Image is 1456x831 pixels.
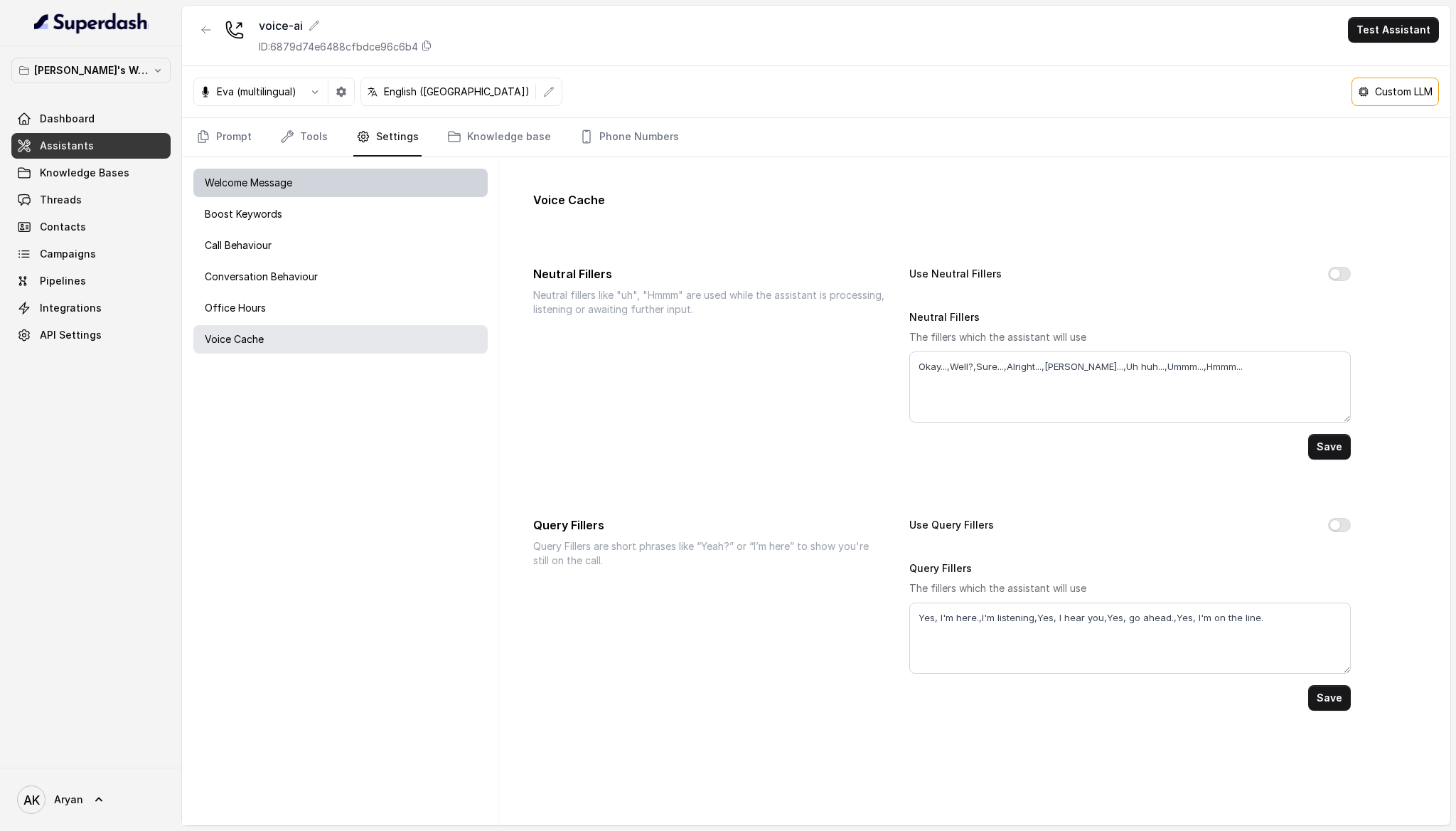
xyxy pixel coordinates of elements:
p: Call Behaviour [205,238,272,253]
p: The fillers which the assistant will use [909,580,1351,597]
p: The fillers which the assistant will use [909,329,1351,346]
button: [PERSON_NAME]'s Workspace [11,58,171,83]
span: Integrations [40,301,102,315]
a: Prompt [193,118,255,157]
a: Contacts [11,214,171,240]
p: Neutral fillers like "uh", "Hmmm" are used while the assistant is processing, listening or awaiti... [533,288,887,317]
a: Campaigns [11,241,171,267]
p: [PERSON_NAME]'s Workspace [34,62,148,79]
p: Voice Cache [533,191,1416,208]
p: Voice Cache [205,332,264,346]
a: Pipelines [11,268,171,294]
p: English ([GEOGRAPHIC_DATA]) [384,85,530,99]
a: Phone Numbers [577,118,682,157]
a: Aryan [11,780,171,820]
button: Save [1308,685,1351,711]
a: API Settings [11,322,171,348]
p: Conversation Behaviour [205,270,318,284]
span: Aryan [54,793,83,807]
label: Neutral Fillers [909,311,980,323]
p: Welcome Message [205,176,292,190]
span: Campaigns [40,247,96,261]
a: Settings [353,118,422,157]
a: Dashboard [11,106,171,132]
span: Dashboard [40,112,95,126]
a: Knowledge base [444,118,554,157]
p: Custom LLM [1375,85,1433,99]
p: Query Fillers [533,517,887,534]
p: Boost Keywords [205,207,282,221]
p: Office Hours [205,301,266,315]
button: Save [1308,434,1351,460]
textarea: Yes, I'm here.,I'm listening,Yes, I hear you,Yes, go ahead.,Yes, I'm on the line. [909,603,1351,674]
nav: Tabs [193,118,1439,157]
img: light.svg [34,11,149,34]
textarea: Okay...,Well?,Sure...,Alright...,[PERSON_NAME]...,Uh huh...,Ummm...,Hmmm... [909,351,1351,423]
span: Pipelines [40,274,86,288]
span: Assistants [40,139,94,153]
text: AK [23,793,40,808]
span: API Settings [40,328,102,342]
span: Contacts [40,220,86,234]
a: Threads [11,187,171,213]
a: Knowledge Bases [11,160,171,186]
a: Assistants [11,133,171,159]
p: Query Fillers are short phrases like “Yeah?” or “I’m here” to show you're still on the call. [533,539,887,568]
label: Use Neutral Fillers [909,265,1002,282]
button: Test Assistant [1348,17,1439,43]
p: ID: 6879d74e6488cfbdce96c6b4 [259,40,418,54]
span: Threads [40,193,82,207]
a: Integrations [11,295,171,321]
p: Neutral Fillers [533,265,887,282]
span: Knowledge Bases [40,166,129,180]
p: Eva (multilingual) [217,85,296,99]
a: Tools [277,118,331,157]
label: Query Fillers [909,562,972,574]
div: voice-ai [259,17,432,34]
label: Use Query Fillers [909,517,994,534]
